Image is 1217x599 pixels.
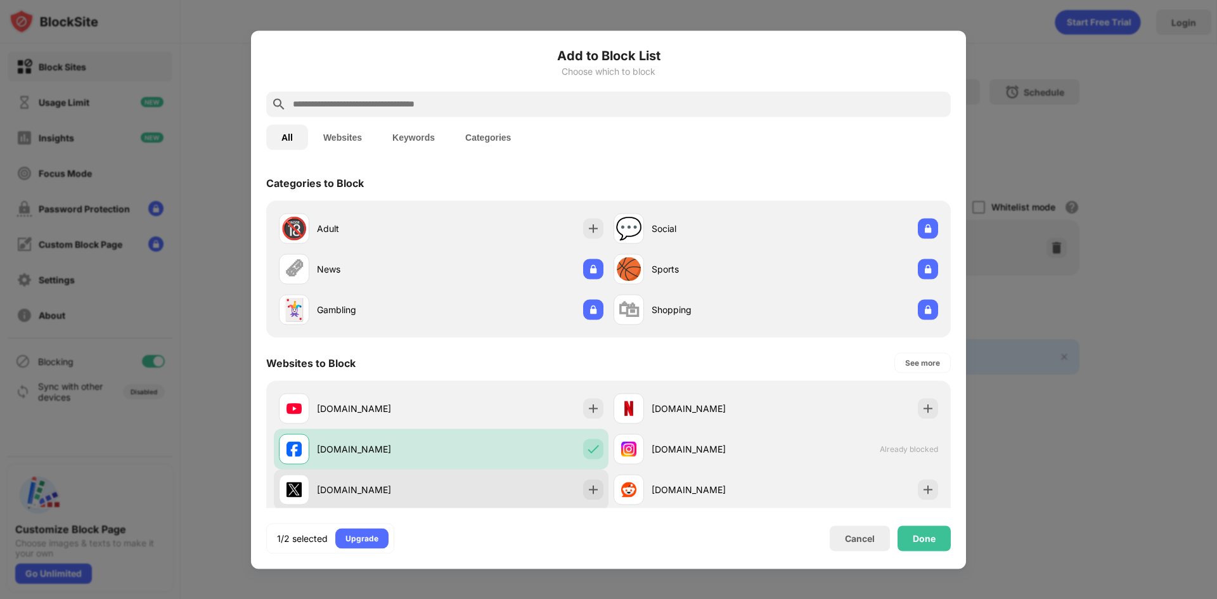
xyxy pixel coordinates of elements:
img: favicons [621,482,636,497]
div: 💬 [615,216,642,242]
button: Keywords [377,124,450,150]
div: Done [913,533,936,543]
button: All [266,124,308,150]
h6: Add to Block List [266,46,951,65]
div: Shopping [652,303,776,316]
div: 🃏 [281,297,307,323]
div: Social [652,222,776,235]
div: Cancel [845,533,875,544]
div: Adult [317,222,441,235]
div: 🛍 [618,297,640,323]
div: Upgrade [345,532,378,544]
button: Categories [450,124,526,150]
img: favicons [621,441,636,456]
div: [DOMAIN_NAME] [652,442,776,456]
span: Already blocked [880,444,938,454]
div: 1/2 selected [277,532,328,544]
div: Choose which to block [266,66,951,76]
div: Gambling [317,303,441,316]
div: [DOMAIN_NAME] [652,402,776,415]
div: News [317,262,441,276]
img: favicons [287,441,302,456]
div: 🏀 [615,256,642,282]
div: Categories to Block [266,176,364,189]
div: See more [905,356,940,369]
div: Websites to Block [266,356,356,369]
img: favicons [621,401,636,416]
div: [DOMAIN_NAME] [317,402,441,415]
div: [DOMAIN_NAME] [652,483,776,496]
div: 🗞 [283,256,305,282]
div: Sports [652,262,776,276]
img: favicons [287,401,302,416]
button: Websites [308,124,377,150]
img: favicons [287,482,302,497]
div: 🔞 [281,216,307,242]
div: [DOMAIN_NAME] [317,483,441,496]
img: search.svg [271,96,287,112]
div: [DOMAIN_NAME] [317,442,441,456]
